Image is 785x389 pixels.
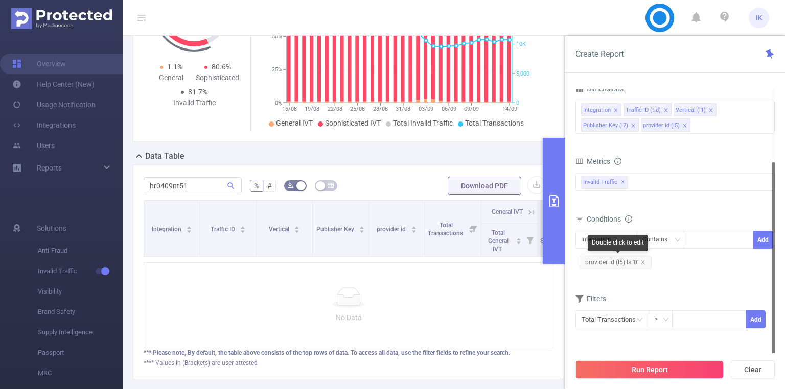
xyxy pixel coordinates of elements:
span: Invalid Traffic [38,261,123,281]
button: Clear [731,360,775,379]
span: Reports [37,164,62,172]
i: icon: info-circle [625,215,632,223]
span: Publisher Key [316,226,356,233]
li: Integration [581,103,621,116]
span: MRC [38,363,123,383]
a: Integrations [12,115,76,135]
i: icon: down [675,237,681,244]
i: icon: close [613,108,618,114]
span: 80.6% [212,63,231,71]
i: icon: caret-down [294,229,300,232]
p: No Data [152,312,545,323]
i: icon: caret-up [411,225,417,228]
span: Total Sophisticated IVT [540,229,578,253]
i: icon: caret-down [359,229,365,232]
div: Traffic ID (tid) [626,104,661,117]
span: Total Transactions [428,222,465,237]
div: Sort [411,225,417,231]
div: Integration [581,231,618,248]
i: icon: info-circle [614,158,621,165]
tspan: 0 [516,100,519,106]
span: General IVT [492,208,523,215]
input: Search... [144,177,242,193]
h2: Data Table [145,150,184,162]
i: Filter menu [523,224,537,256]
div: provider id (l5) [643,119,680,132]
span: General IVT [276,119,313,127]
span: Traffic ID [211,226,237,233]
tspan: 22/08 [327,106,342,112]
div: **** Values in (Brackets) are user attested [144,358,553,368]
div: Sort [240,225,246,231]
span: Metrics [575,157,610,165]
i: icon: caret-up [294,225,300,228]
tspan: 25/08 [350,106,365,112]
tspan: 25% [272,66,282,73]
span: ✕ [621,176,625,188]
i: icon: caret-up [516,236,522,239]
span: Invalid Traffic [581,176,628,189]
li: provider id (l5) [641,118,690,132]
i: icon: close [708,108,713,114]
span: Sophisticated IVT [325,119,381,127]
i: icon: caret-down [240,229,246,232]
span: Supply Intelligence [38,322,123,343]
i: icon: bg-colors [288,182,294,188]
i: icon: caret-up [359,225,365,228]
i: icon: down [663,317,669,324]
tspan: 06/09 [441,106,456,112]
span: % [254,182,259,190]
div: Sort [294,225,300,231]
button: Run Report [575,360,724,379]
div: *** Please note, By default, the table above consists of the top rows of data. To access all data... [144,348,553,357]
a: Reports [37,158,62,178]
span: Integration [152,226,183,233]
tspan: 19/08 [305,106,319,112]
button: Add [746,310,766,328]
tspan: 28/08 [373,106,387,112]
span: 1.1% [167,63,182,71]
i: icon: caret-down [187,229,192,232]
div: Sophisticated [194,72,241,83]
span: Total General IVT [488,229,509,253]
div: Integration [583,104,611,117]
i: icon: close [631,123,636,129]
i: Filter menu [467,201,481,256]
i: icon: close [640,260,645,265]
i: icon: table [328,182,334,188]
i: icon: caret-up [240,225,246,228]
i: icon: caret-up [187,225,192,228]
div: Sort [359,225,365,231]
div: Publisher Key (l2) [583,119,628,132]
span: Total Invalid Traffic [393,119,453,127]
tspan: 14/09 [502,106,517,112]
tspan: 10K [516,41,526,48]
tspan: 16/08 [282,106,296,112]
span: Anti-Fraud [38,240,123,261]
span: Solutions [37,218,66,238]
div: Vertical (l1) [676,104,706,117]
span: Total Transactions [465,119,524,127]
tspan: 50% [272,33,282,40]
div: General [148,72,194,83]
tspan: 0% [275,100,282,106]
span: provider id [377,226,407,233]
div: ≥ [654,311,665,328]
tspan: 03/09 [419,106,433,112]
a: Users [12,135,55,156]
span: # [267,182,272,190]
tspan: 5,000 [516,70,529,77]
div: Sort [516,236,522,242]
i: icon: close [663,108,668,114]
a: Help Center (New) [12,74,95,94]
img: Protected Media [11,8,112,29]
li: Traffic ID (tid) [624,103,672,116]
tspan: 31/08 [396,106,410,112]
div: Contains [642,231,675,248]
span: Vertical [269,226,291,233]
span: Create Report [575,49,624,59]
div: Invalid Traffic [171,98,218,108]
span: 81.7% [188,88,207,96]
tspan: 09/09 [464,106,479,112]
a: Usage Notification [12,94,96,115]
